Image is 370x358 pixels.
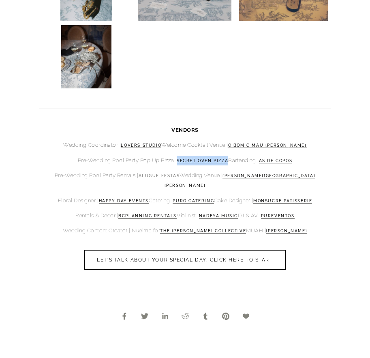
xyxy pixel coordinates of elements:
[228,143,307,148] a: O Bom O Mau [PERSON_NAME]
[39,171,331,191] p: Pre-Wedding Pool Party Rentals | Wedding Venue |
[61,25,112,88] img: baychadwedpart2-54.jpg
[39,211,331,221] p: Rentals & Decor | Violinist | DJ & AV |
[261,214,295,219] a: Pureventos
[139,174,180,178] a: Alugue Festas
[39,196,331,206] p: Floral Designer | Catering | Cake Designer |
[99,199,149,204] a: Happy Day Events
[160,229,246,234] a: The [PERSON_NAME] Collective
[118,214,177,219] a: Bcplanning Rentals
[84,250,286,270] a: Let's talk about your special day, click here to start
[199,214,238,219] a: Nadeya Music
[266,229,307,234] a: [PERSON_NAME]
[177,159,228,163] a: Secret Oven Pizza
[171,127,199,133] strong: VENDORS
[173,199,214,204] a: Puro Catering
[39,156,331,165] p: Pre-Wedding Pool Party Pop Up Pizza | Bartending |
[253,199,312,204] a: Monsucre Patisserie
[165,174,316,188] a: [PERSON_NAME][GEOGRAPHIC_DATA][PERSON_NAME]
[121,143,161,148] a: Lovers Studio
[39,140,331,150] p: Wedding Coordinator | Welcome Cocktail Venue |
[39,226,331,236] p: Wedding Content Creator | Nuelma for MUAH |
[259,159,293,163] a: As De Copos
